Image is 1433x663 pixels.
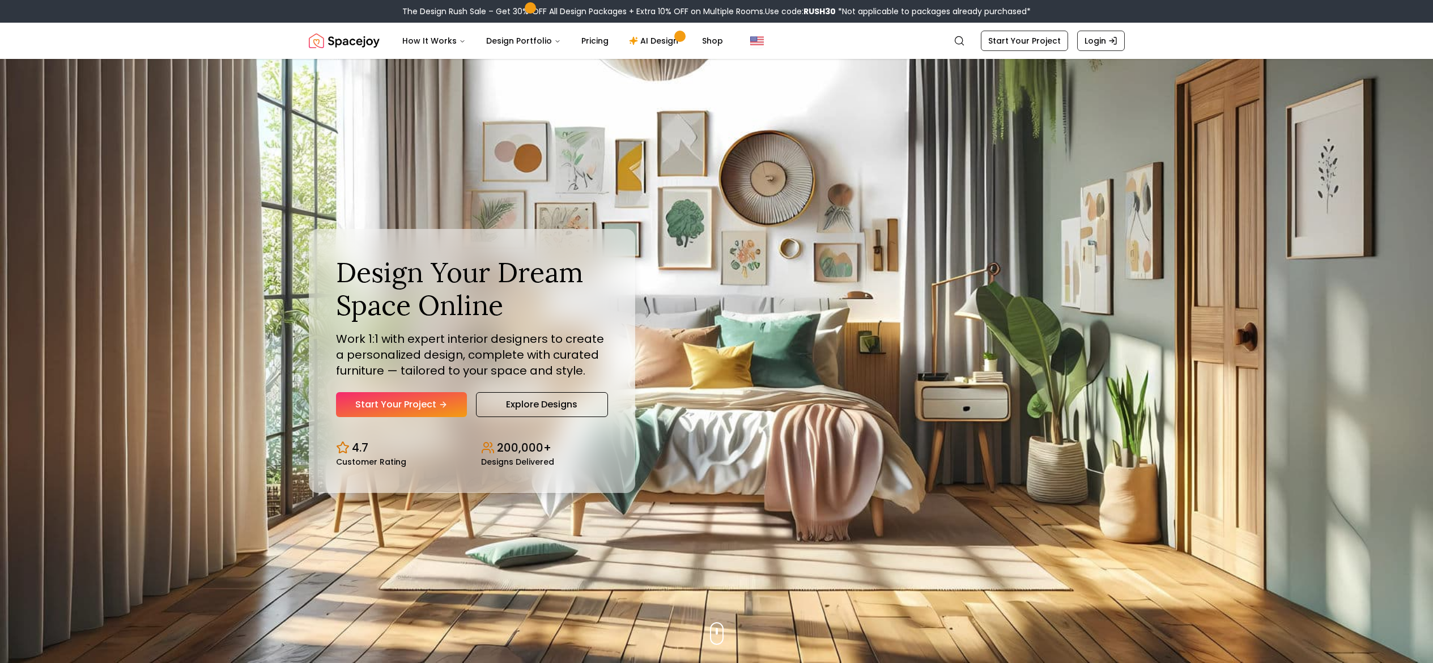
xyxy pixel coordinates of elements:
[336,331,608,379] p: Work 1:1 with expert interior designers to create a personalized design, complete with curated fu...
[497,440,551,456] p: 200,000+
[750,34,764,48] img: United States
[309,23,1125,59] nav: Global
[765,6,836,17] span: Use code:
[393,29,732,52] nav: Main
[836,6,1031,17] span: *Not applicable to packages already purchased*
[393,29,475,52] button: How It Works
[336,431,608,466] div: Design stats
[309,29,380,52] img: Spacejoy Logo
[693,29,732,52] a: Shop
[336,392,467,417] a: Start Your Project
[981,31,1068,51] a: Start Your Project
[1077,31,1125,51] a: Login
[402,6,1031,17] div: The Design Rush Sale – Get 30% OFF All Design Packages + Extra 10% OFF on Multiple Rooms.
[476,392,608,417] a: Explore Designs
[572,29,618,52] a: Pricing
[336,458,406,466] small: Customer Rating
[352,440,368,456] p: 4.7
[477,29,570,52] button: Design Portfolio
[336,256,608,321] h1: Design Your Dream Space Online
[481,458,554,466] small: Designs Delivered
[309,29,380,52] a: Spacejoy
[803,6,836,17] b: RUSH30
[620,29,691,52] a: AI Design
